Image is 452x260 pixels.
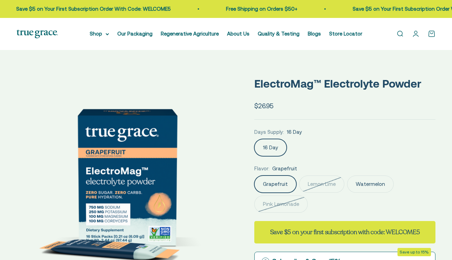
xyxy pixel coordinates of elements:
a: Store Locator [329,31,362,37]
a: Regenerative Agriculture [161,31,219,37]
p: ElectroMag™ Electrolyte Powder [254,75,435,92]
legend: Days Supply: [254,128,284,136]
a: Blogs [308,31,321,37]
legend: Flavor: [254,164,269,173]
sale-price: $26.95 [254,101,274,111]
a: Our Packaging [117,31,153,37]
summary: Shop [90,30,109,38]
a: Quality & Testing [258,31,299,37]
span: Grapefruit [272,164,297,173]
strong: Save $5 on your first subscription with code: WELCOME5 [270,228,420,236]
p: Save $5 on Your First Subscription Order With Code: WELCOME5 [175,5,330,13]
a: About Us [227,31,249,37]
span: 16 Day [287,128,302,136]
a: Free Shipping on Orders $50+ [49,6,120,12]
